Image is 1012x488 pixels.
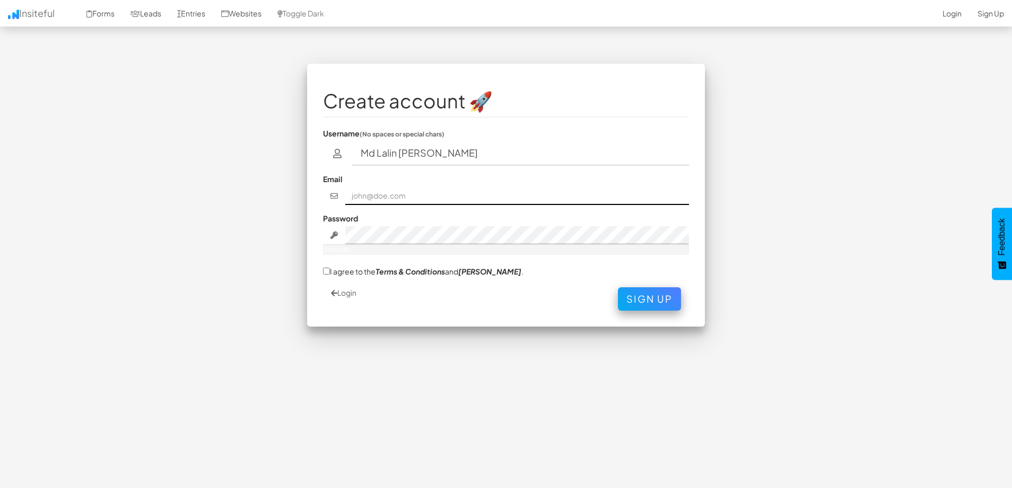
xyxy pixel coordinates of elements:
label: Username [323,128,444,139]
label: Password [323,213,358,224]
button: Feedback - Show survey [992,208,1012,280]
a: Terms & Conditions [376,267,445,276]
small: (No spaces or special chars) [360,130,444,138]
img: icon.png [8,10,19,19]
input: username [352,141,690,166]
input: john@doe.com [345,187,690,205]
a: [PERSON_NAME] [458,267,521,276]
a: Login [331,288,356,297]
h1: Create account 🚀 [323,90,689,112]
label: Email [323,174,343,184]
label: I agree to the and . [323,266,524,277]
input: I agree to theTerms & Conditionsand[PERSON_NAME]. [323,268,330,275]
span: Feedback [997,218,1007,255]
button: Sign Up [618,287,681,311]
